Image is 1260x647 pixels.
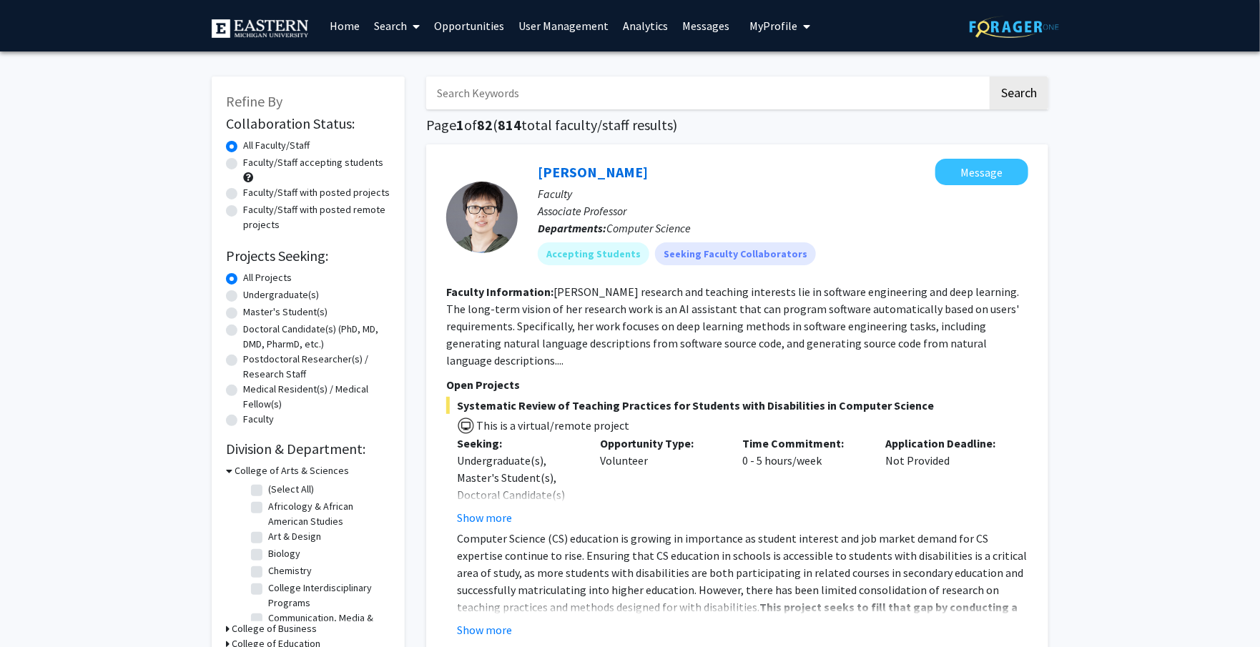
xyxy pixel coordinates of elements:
span: My Profile [749,19,797,33]
p: Application Deadline: [885,435,1007,452]
span: 82 [477,116,493,134]
label: Postdoctoral Researcher(s) / Research Staff [243,352,390,382]
img: Eastern Michigan University Logo [212,19,308,38]
a: [PERSON_NAME] [538,163,648,181]
p: Faculty [538,185,1028,202]
label: All Faculty/Staff [243,138,310,153]
button: Search [990,76,1048,109]
h1: Page of ( total faculty/staff results) [426,117,1048,134]
label: Faculty/Staff accepting students [243,155,383,170]
div: Not Provided [875,435,1018,526]
label: Faculty/Staff with posted projects [243,185,390,200]
a: Opportunities [427,1,511,51]
p: Associate Professor [538,202,1028,219]
b: Departments: [538,221,606,235]
label: Master's Student(s) [243,305,328,320]
p: Time Commitment: [743,435,865,452]
label: Chemistry [268,563,312,578]
h2: Projects Seeking: [226,247,390,265]
span: Systematic Review of Teaching Practices for Students with Disabilities in Computer Science [446,397,1028,414]
a: User Management [511,1,616,51]
fg-read-more: [PERSON_NAME] research and teaching interests lie in software engineering and deep learning. The ... [446,285,1019,367]
a: Messages [675,1,737,51]
button: Show more [457,509,512,526]
div: 0 - 5 hours/week [732,435,875,526]
label: Faculty/Staff with posted remote projects [243,202,390,232]
label: Africology & African American Studies [268,499,387,529]
input: Search Keywords [426,76,988,109]
button: Show more [457,621,512,638]
label: Biology [268,546,300,561]
h3: College of Arts & Sciences [235,463,349,478]
label: Medical Resident(s) / Medical Fellow(s) [243,382,390,412]
button: Message Siyuan Jiang [935,159,1028,185]
div: Undergraduate(s), Master's Student(s), Doctoral Candidate(s) (PhD, MD, DMD, PharmD, etc.) [457,452,579,538]
h2: Division & Department: [226,440,390,458]
span: Computer Science [606,221,691,235]
p: Opportunity Type: [600,435,722,452]
label: College Interdisciplinary Programs [268,581,387,611]
label: Faculty [243,412,274,427]
span: 814 [498,116,521,134]
b: Faculty Information: [446,285,553,299]
div: Volunteer [589,435,732,526]
span: This is a virtual/remote project [475,418,629,433]
label: (Select All) [268,482,314,497]
p: Open Projects [446,376,1028,393]
p: Seeking: [457,435,579,452]
label: All Projects [243,270,292,285]
label: Art & Design [268,529,321,544]
img: ForagerOne Logo [970,16,1059,38]
h3: College of Business [232,621,317,636]
mat-chip: Accepting Students [538,242,649,265]
a: Analytics [616,1,675,51]
iframe: Chat [11,583,61,636]
label: Undergraduate(s) [243,287,319,302]
h2: Collaboration Status: [226,115,390,132]
label: Communication, Media & Theatre Arts [268,611,387,641]
a: Search [367,1,427,51]
span: 1 [456,116,464,134]
label: Doctoral Candidate(s) (PhD, MD, DMD, PharmD, etc.) [243,322,390,352]
a: Home [323,1,367,51]
mat-chip: Seeking Faculty Collaborators [655,242,816,265]
span: Refine By [226,92,282,110]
